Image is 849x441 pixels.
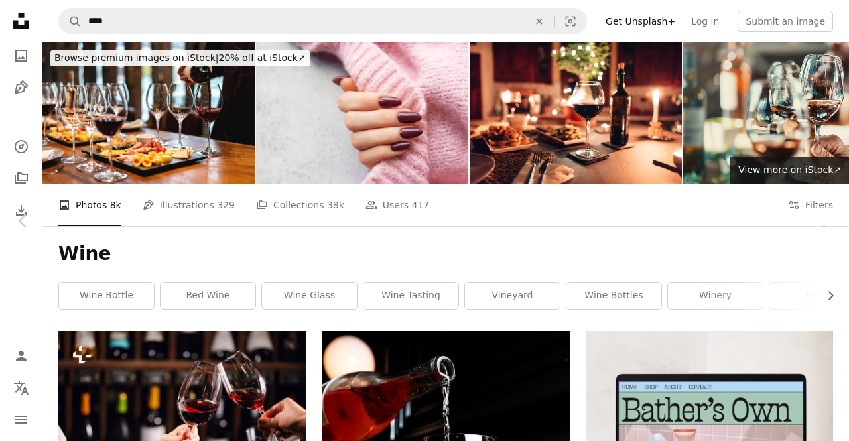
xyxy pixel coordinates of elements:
button: Visual search [555,9,586,34]
a: wine tasting [363,283,458,309]
button: Language [8,375,34,401]
h1: Wine [58,242,833,266]
form: Find visuals sitewide [58,8,587,34]
a: Log in [683,11,727,32]
a: Two people clinking with glasses of red wine, celebrating success or speaking toast in wine resta... [58,407,306,419]
img: Sommelier serving glasses of winetasting event [42,42,255,184]
span: 20% off at iStock ↗ [54,52,306,63]
a: winery [668,283,763,309]
button: Submit an image [738,11,833,32]
span: 38k [327,198,344,212]
span: 329 [217,198,235,212]
button: Filters [788,184,833,226]
span: View more on iStock ↗ [738,164,841,175]
a: Browse premium images on iStock|20% off at iStock↗ [42,42,318,74]
span: Browse premium images on iStock | [54,52,218,63]
a: Collections 38k [256,184,344,226]
a: red wine [161,283,255,309]
span: 417 [412,198,430,212]
button: scroll list to the right [818,283,833,309]
a: Photos [8,42,34,69]
a: Illustrations [8,74,34,101]
a: View more on iStock↗ [730,157,849,184]
img: table set up for dinner [470,42,682,184]
a: Log in / Sign up [8,343,34,369]
button: Search Unsplash [59,9,82,34]
a: Users 417 [365,184,429,226]
img: Elegant woman's hand with deep burgundy nails holding a soft pink sweater against a textured back... [256,42,468,184]
a: wine bottle [59,283,154,309]
a: Illustrations 329 [143,184,235,226]
a: wine bottles [566,283,661,309]
a: wine glass [262,283,357,309]
a: Get Unsplash+ [598,11,683,32]
a: Explore [8,133,34,160]
button: Clear [525,9,554,34]
a: vineyard [465,283,560,309]
button: Menu [8,407,34,433]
